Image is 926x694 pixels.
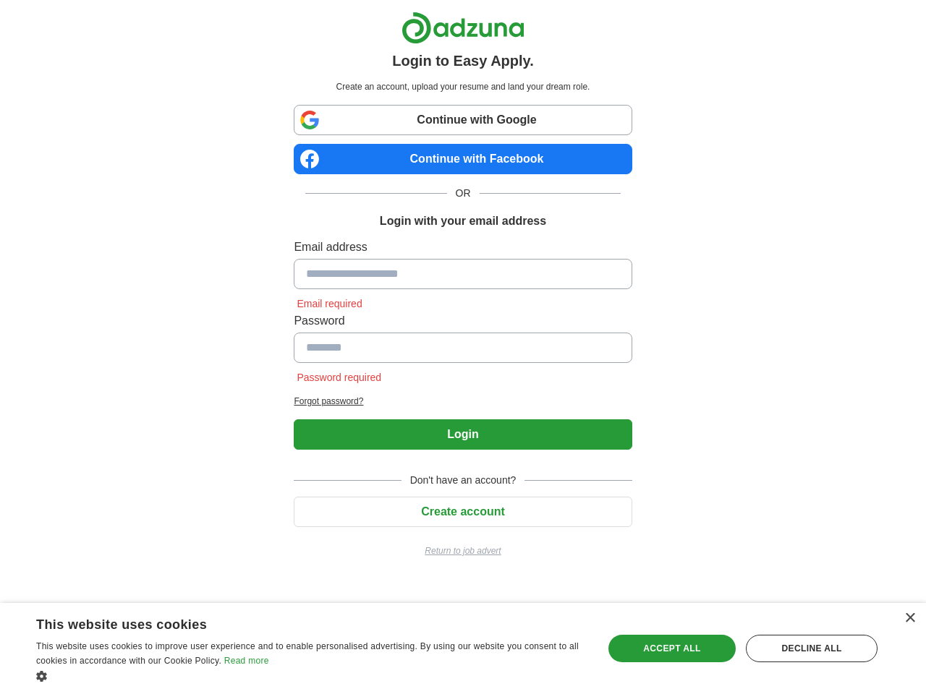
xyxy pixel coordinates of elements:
a: Forgot password? [294,395,632,408]
button: Create account [294,497,632,527]
span: Email required [294,298,365,309]
a: Continue with Google [294,105,632,135]
div: Accept all [608,635,736,662]
span: Password required [294,372,384,383]
p: Create an account, upload your resume and land your dream role. [297,80,629,93]
span: Don't have an account? [402,473,525,488]
label: Password [294,312,632,330]
div: Close [904,613,915,624]
a: Create account [294,505,632,518]
h1: Login to Easy Apply. [392,50,534,72]
a: Continue with Facebook [294,144,632,174]
span: OR [447,186,480,201]
div: This website uses cookies [36,612,551,633]
img: Adzuna logo [402,12,524,44]
span: This website uses cookies to improve user experience and to enable personalised advertising. By u... [36,641,579,666]
button: Login [294,419,632,450]
h1: Login with your email address [380,213,546,230]
a: Return to job advert [294,544,632,557]
a: Read more, opens a new window [224,656,269,666]
label: Email address [294,239,632,256]
div: Decline all [746,635,878,662]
